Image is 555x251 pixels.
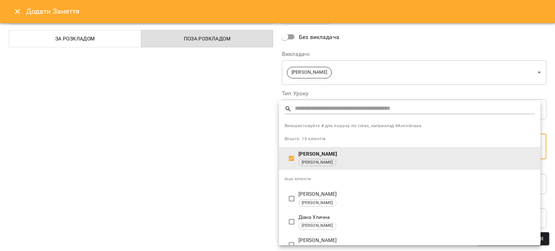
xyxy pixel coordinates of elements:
[298,214,535,221] p: Діана Улична
[299,160,336,166] span: [PERSON_NAME]
[285,122,535,130] span: Використовуйте # для пошуку по тегах, наприклад #Англійська
[299,200,336,206] span: [PERSON_NAME]
[298,191,535,198] p: [PERSON_NAME]
[299,223,336,229] span: [PERSON_NAME]
[298,237,535,244] p: [PERSON_NAME]
[285,176,311,181] span: Інші клієнти
[285,136,326,141] span: Всього: 10 клієнтів
[298,151,535,158] p: [PERSON_NAME]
